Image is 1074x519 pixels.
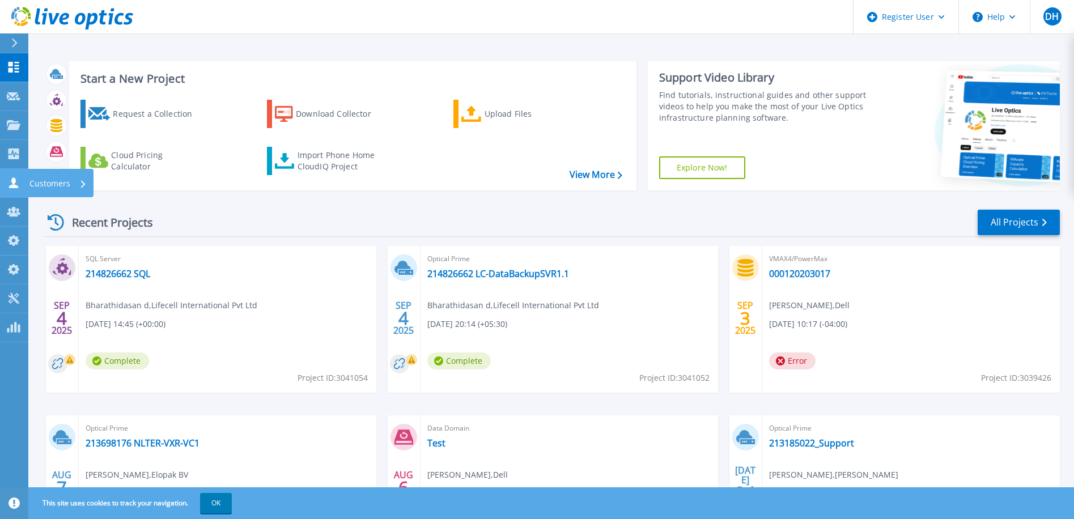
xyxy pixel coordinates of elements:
[427,437,445,449] a: Test
[427,422,711,435] span: Data Domain
[86,268,150,279] a: 214826662 SQL
[769,268,830,279] a: 000120203017
[453,100,580,128] a: Upload Files
[298,372,368,384] span: Project ID: 3041054
[113,103,203,125] div: Request a Collection
[769,437,854,449] a: 213185022_Support
[57,313,67,323] span: 4
[111,150,202,172] div: Cloud Pricing Calculator
[86,352,149,369] span: Complete
[51,297,73,339] div: SEP 2025
[978,210,1060,235] a: All Projects
[570,169,622,180] a: View More
[769,422,1053,435] span: Optical Prime
[427,268,569,279] a: 214826662 LC-DataBackupSVR1.1
[296,103,387,125] div: Download Collector
[769,352,816,369] span: Error
[393,297,414,339] div: SEP 2025
[267,100,393,128] a: Download Collector
[200,493,232,513] button: OK
[31,493,232,513] span: This site uses cookies to track your navigation.
[427,299,599,312] span: Bharathidasan d , Lifecell International Pvt Ltd
[86,253,370,265] span: SQL Server
[769,299,850,312] span: [PERSON_NAME] , Dell
[57,483,67,492] span: 7
[427,469,508,481] span: [PERSON_NAME] , Dell
[393,467,414,508] div: AUG 2025
[485,103,575,125] div: Upload Files
[86,422,370,435] span: Optical Prime
[769,318,847,330] span: [DATE] 10:17 (-04:00)
[427,352,491,369] span: Complete
[639,372,710,384] span: Project ID: 3041052
[659,156,745,179] a: Explore Now!
[769,253,1053,265] span: VMAX4/PowerMax
[659,90,869,124] div: Find tutorials, instructional guides and other support videos to help you make the most of your L...
[80,73,622,85] h3: Start a New Project
[86,469,188,481] span: [PERSON_NAME] , Elopak BV
[769,469,898,481] span: [PERSON_NAME] , [PERSON_NAME]
[86,437,199,449] a: 213698176 NLTER-VXR-VC1
[51,467,73,508] div: AUG 2025
[740,313,750,323] span: 3
[80,100,207,128] a: Request a Collection
[398,313,409,323] span: 4
[298,150,386,172] div: Import Phone Home CloudIQ Project
[735,297,756,339] div: SEP 2025
[427,318,507,330] span: [DATE] 20:14 (+05:30)
[735,467,756,508] div: [DATE] 2025
[398,483,409,492] span: 6
[80,147,207,175] a: Cloud Pricing Calculator
[1045,12,1059,21] span: DH
[44,209,168,236] div: Recent Projects
[86,299,257,312] span: Bharathidasan d , Lifecell International Pvt Ltd
[29,169,70,198] p: Customers
[659,70,869,85] div: Support Video Library
[981,372,1051,384] span: Project ID: 3039426
[86,318,165,330] span: [DATE] 14:45 (+00:00)
[427,253,711,265] span: Optical Prime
